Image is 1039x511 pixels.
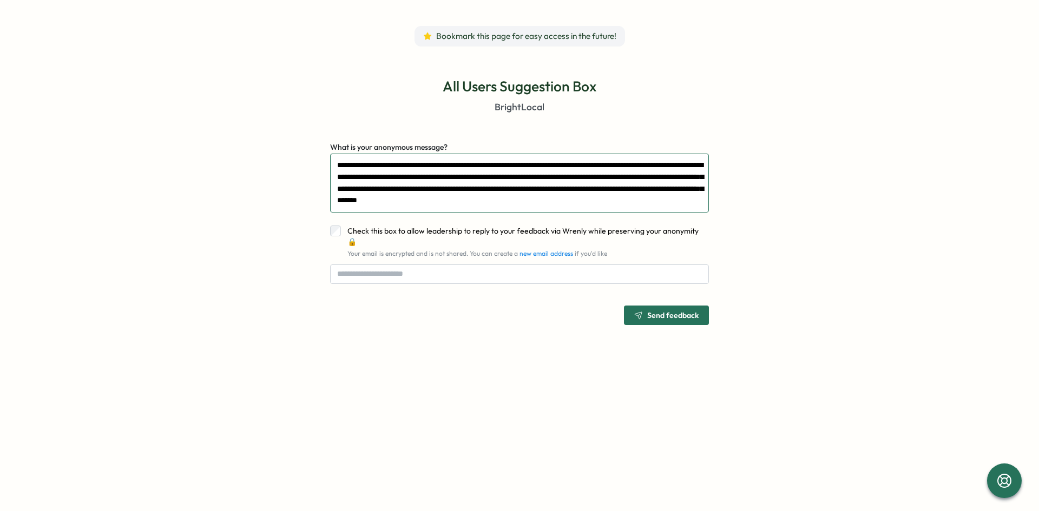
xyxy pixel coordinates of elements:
label: What is your anonymous message? [330,142,448,154]
span: Check this box to allow leadership to reply to your feedback via Wrenly while preserving your ano... [347,226,699,247]
span: Bookmark this page for easy access in the future! [436,30,616,42]
span: Send feedback [647,311,699,319]
button: Send feedback [624,306,709,325]
p: BrightLocal [495,100,544,114]
span: Your email is encrypted and is not shared. You can create a if you'd like [347,249,607,257]
a: new email address [519,249,573,257]
p: All Users Suggestion Box [443,77,596,96]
